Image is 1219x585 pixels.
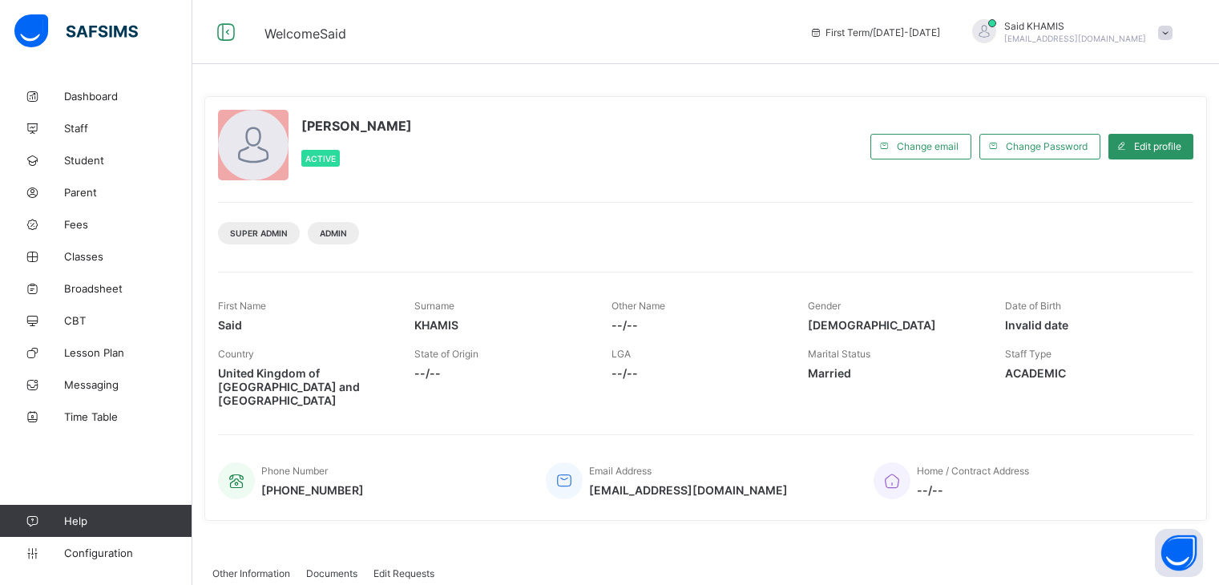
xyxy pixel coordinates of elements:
[230,228,288,238] span: Super Admin
[1006,140,1088,152] span: Change Password
[301,118,412,134] span: [PERSON_NAME]
[612,348,631,360] span: LGA
[414,348,478,360] span: State of Origin
[612,318,784,332] span: --/--
[64,346,192,359] span: Lesson Plan
[64,186,192,199] span: Parent
[218,348,254,360] span: Country
[897,140,959,152] span: Change email
[1005,318,1177,332] span: Invalid date
[64,218,192,231] span: Fees
[589,465,652,477] span: Email Address
[1134,140,1181,152] span: Edit profile
[218,300,266,312] span: First Name
[1004,34,1146,43] span: [EMAIL_ADDRESS][DOMAIN_NAME]
[589,483,788,497] span: [EMAIL_ADDRESS][DOMAIN_NAME]
[1005,366,1177,380] span: ACADEMIC
[64,410,192,423] span: Time Table
[218,318,390,332] span: Said
[414,318,587,332] span: KHAMIS
[956,19,1181,46] div: SaidKHAMIS
[1155,529,1203,577] button: Open asap
[64,378,192,391] span: Messaging
[64,250,192,263] span: Classes
[64,122,192,135] span: Staff
[612,300,665,312] span: Other Name
[261,465,328,477] span: Phone Number
[808,348,870,360] span: Marital Status
[218,366,390,407] span: United Kingdom of [GEOGRAPHIC_DATA] and [GEOGRAPHIC_DATA]
[373,567,434,579] span: Edit Requests
[14,14,138,48] img: safsims
[64,90,192,103] span: Dashboard
[809,26,940,38] span: session/term information
[917,465,1029,477] span: Home / Contract Address
[64,314,192,327] span: CBT
[64,514,192,527] span: Help
[212,567,290,579] span: Other Information
[808,366,980,380] span: Married
[808,300,841,312] span: Gender
[414,366,587,380] span: --/--
[264,26,346,42] span: Welcome Said
[261,483,364,497] span: [PHONE_NUMBER]
[306,567,357,579] span: Documents
[808,318,980,332] span: [DEMOGRAPHIC_DATA]
[64,547,192,559] span: Configuration
[320,228,347,238] span: Admin
[1004,20,1146,32] span: Said KHAMIS
[612,366,784,380] span: --/--
[64,282,192,295] span: Broadsheet
[1005,300,1061,312] span: Date of Birth
[305,154,336,163] span: Active
[1005,348,1051,360] span: Staff Type
[64,154,192,167] span: Student
[414,300,454,312] span: Surname
[917,483,1029,497] span: --/--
